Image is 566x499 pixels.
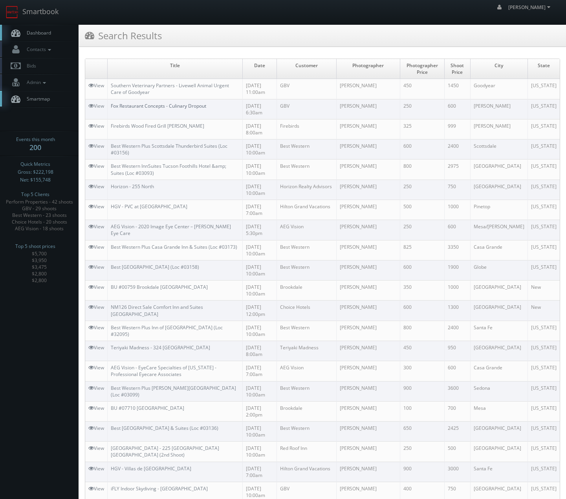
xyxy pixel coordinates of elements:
[528,119,560,139] td: [US_STATE]
[336,99,400,119] td: [PERSON_NAME]
[277,281,336,301] td: Brookdale
[336,79,400,99] td: [PERSON_NAME]
[528,341,560,361] td: [US_STATE]
[277,180,336,200] td: Horizon Realty Advisors
[88,203,104,210] a: View
[528,200,560,220] td: [US_STATE]
[470,422,528,442] td: [GEOGRAPHIC_DATA]
[277,59,336,79] td: Customer
[111,264,199,270] a: Best [GEOGRAPHIC_DATA] (Loc #03158)
[277,99,336,119] td: GBV
[277,139,336,160] td: Best Western
[444,422,470,442] td: 2425
[336,139,400,160] td: [PERSON_NAME]
[88,445,104,451] a: View
[336,301,400,321] td: [PERSON_NAME]
[277,361,336,381] td: AEG Vision
[242,79,277,99] td: [DATE] 11:00am
[111,203,187,210] a: HGV - PVC at [GEOGRAPHIC_DATA]
[470,79,528,99] td: Goodyear
[277,462,336,482] td: Hilton Grand Vacations
[528,321,560,341] td: [US_STATE]
[108,59,243,79] td: Title
[242,381,277,401] td: [DATE] 10:00am
[336,59,400,79] td: Photographer
[23,46,53,53] span: Contacts
[88,425,104,431] a: View
[470,240,528,260] td: Casa Grande
[444,361,470,381] td: 600
[277,160,336,180] td: Best Western
[277,422,336,442] td: Best Western
[88,163,104,169] a: View
[111,324,223,338] a: Best Western Plus Inn of [GEOGRAPHIC_DATA] (Loc #32095)
[470,220,528,240] td: Mesa/[PERSON_NAME]
[277,401,336,421] td: Brookdale
[277,321,336,341] td: Best Western
[111,465,191,472] a: HGV - Villas de [GEOGRAPHIC_DATA]
[277,442,336,462] td: Red Roof Inn
[88,264,104,270] a: View
[444,260,470,280] td: 1900
[111,304,203,317] a: NM126 Direct Sale Comfort Inn and Suites [GEOGRAPHIC_DATA]
[528,260,560,280] td: [US_STATE]
[23,79,48,86] span: Admin
[88,465,104,472] a: View
[277,119,336,139] td: Firebirds
[111,385,236,398] a: Best Western Plus [PERSON_NAME][GEOGRAPHIC_DATA] (Loc #03099)
[23,95,50,102] span: Smartmap
[336,442,400,462] td: [PERSON_NAME]
[336,321,400,341] td: [PERSON_NAME]
[400,59,444,79] td: Photographer Price
[242,401,277,421] td: [DATE] 2:00pm
[20,176,51,184] span: Net: $155,748
[508,4,553,11] span: [PERSON_NAME]
[336,200,400,220] td: [PERSON_NAME]
[88,244,104,250] a: View
[85,29,162,42] h3: Search Results
[400,401,444,421] td: 100
[242,119,277,139] td: [DATE] 8:00am
[242,361,277,381] td: [DATE] 7:00am
[242,281,277,301] td: [DATE] 10:00am
[444,59,470,79] td: Shoot Price
[277,79,336,99] td: GBV
[444,401,470,421] td: 700
[444,139,470,160] td: 2400
[528,361,560,381] td: [US_STATE]
[444,341,470,361] td: 950
[528,220,560,240] td: [US_STATE]
[528,160,560,180] td: [US_STATE]
[88,103,104,109] a: View
[470,361,528,381] td: Casa Grande
[444,301,470,321] td: 1300
[528,281,560,301] td: New
[277,260,336,280] td: Best Western
[470,341,528,361] td: [GEOGRAPHIC_DATA]
[528,301,560,321] td: New
[336,180,400,200] td: [PERSON_NAME]
[336,281,400,301] td: [PERSON_NAME]
[111,244,237,250] a: Best Western Plus Casa Grande Inn & Suites (Loc #03173)
[88,82,104,89] a: View
[88,385,104,391] a: View
[111,405,184,411] a: BU #07710 [GEOGRAPHIC_DATA]
[400,240,444,260] td: 825
[88,143,104,149] a: View
[528,240,560,260] td: [US_STATE]
[400,381,444,401] td: 900
[111,284,208,290] a: BU #00759 Brookdale [GEOGRAPHIC_DATA]
[111,485,208,492] a: iFLY Indoor Skydiving - [GEOGRAPHIC_DATA]
[400,301,444,321] td: 600
[242,200,277,220] td: [DATE] 7:00am
[242,139,277,160] td: [DATE] 10:00am
[16,136,55,143] span: Events this month
[336,260,400,280] td: [PERSON_NAME]
[88,324,104,331] a: View
[88,223,104,230] a: View
[470,139,528,160] td: Scottsdale
[400,220,444,240] td: 250
[111,344,210,351] a: Teriyaki Madness - 324 [GEOGRAPHIC_DATA]
[470,381,528,401] td: Sedona
[29,143,41,152] strong: 200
